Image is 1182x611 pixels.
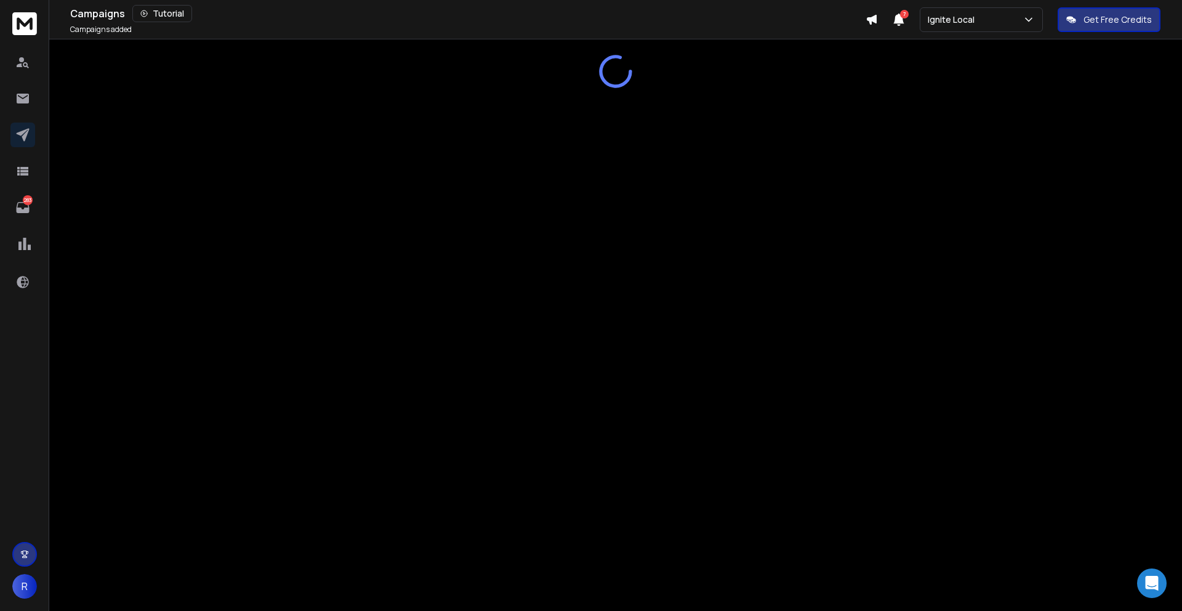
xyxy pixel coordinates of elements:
p: Campaigns added [70,25,132,34]
p: Ignite Local [928,14,979,26]
button: R [12,574,37,599]
a: 283 [10,195,35,220]
button: Get Free Credits [1058,7,1160,32]
button: Tutorial [132,5,192,22]
div: Campaigns [70,5,866,22]
div: Open Intercom Messenger [1137,569,1167,598]
span: 7 [900,10,909,18]
p: Get Free Credits [1083,14,1152,26]
p: 283 [23,195,33,205]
